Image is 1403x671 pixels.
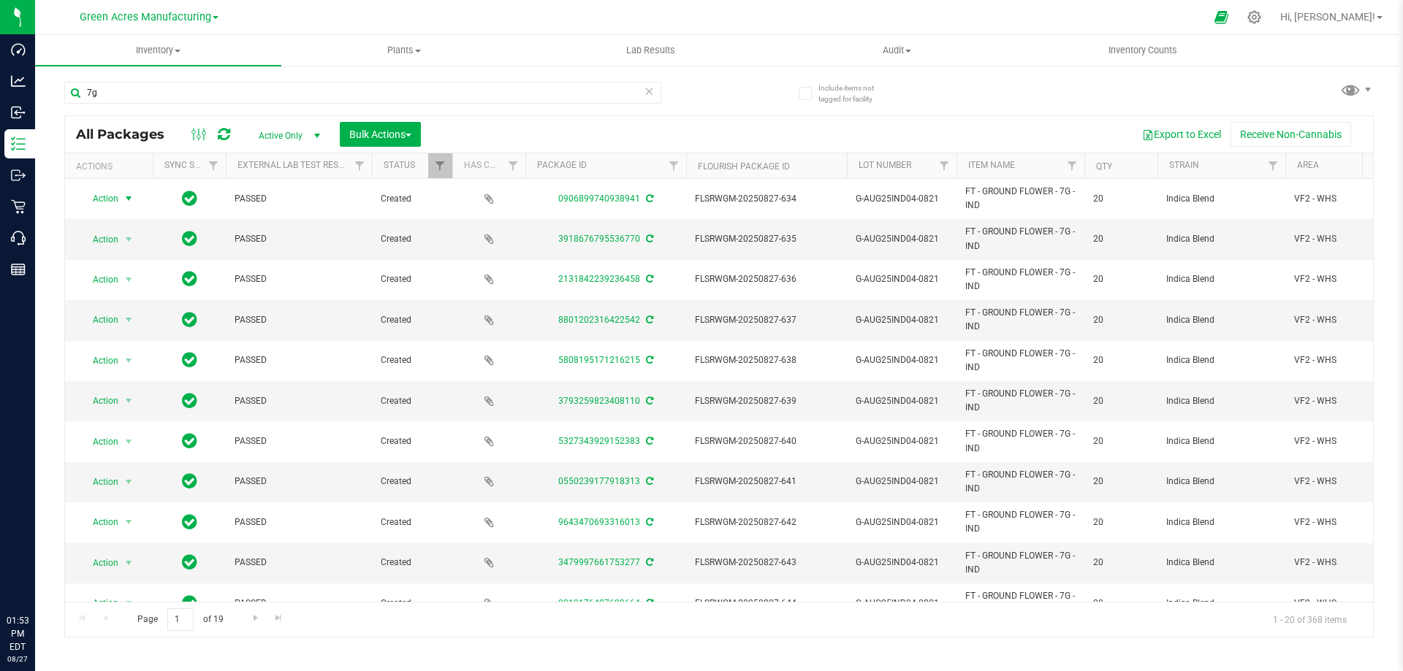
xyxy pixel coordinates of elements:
[182,552,197,572] span: In Sync
[695,313,838,327] span: FLSRWGM-20250827-637
[381,192,444,206] span: Created
[695,434,838,448] span: FLSRWGM-20250827-640
[856,232,948,246] span: G-AUG25IND04-0821
[644,355,653,365] span: Sync from Compliance System
[1297,160,1319,170] a: Area
[537,160,587,170] a: Package ID
[452,153,525,179] th: Has COA
[558,396,640,406] a: 3793259823408110
[818,83,891,104] span: Include items not tagged for facility
[1166,353,1277,367] span: Indica Blend
[120,391,138,411] span: select
[11,199,26,214] inline-svg: Retail
[1093,192,1149,206] span: 20
[644,315,653,325] span: Sync from Compliance System
[120,188,138,209] span: select
[182,512,197,532] span: In Sync
[644,598,653,608] span: Sync from Compliance System
[340,122,421,147] button: Bulk Actions
[1133,122,1231,147] button: Export to Excel
[120,512,138,532] span: select
[965,387,1076,415] span: FT - GROUND FLOWER - 7G - IND
[695,475,838,488] span: FLSRWGM-20250827-641
[15,554,58,598] iframe: Resource center
[856,353,948,367] span: G-AUG25IND04-0821
[428,153,452,178] a: Filter
[120,310,138,330] span: select
[859,160,911,170] a: Lot Number
[35,44,281,57] span: Inventory
[381,475,444,488] span: Created
[965,589,1076,617] span: FT - GROUND FLOWER - 7G - IND
[662,153,686,178] a: Filter
[235,556,363,570] span: PASSED
[775,44,1019,57] span: Audit
[644,476,653,486] span: Sync from Compliance System
[528,35,774,66] a: Lab Results
[644,436,653,446] span: Sync from Compliance System
[1294,353,1386,367] span: VF2 - WHS
[182,310,197,330] span: In Sync
[1294,475,1386,488] span: VF2 - WHS
[381,515,444,529] span: Created
[1261,608,1358,630] span: 1 - 20 of 368 items
[1166,232,1277,246] span: Indica Blend
[932,153,957,178] a: Filter
[235,353,363,367] span: PASSED
[965,549,1076,577] span: FT - GROUND FLOWER - 7G - IND
[1166,475,1277,488] span: Indica Blend
[235,313,363,327] span: PASSED
[856,434,948,448] span: G-AUG25IND04-0821
[644,193,653,204] span: Sync from Compliance System
[235,192,363,206] span: PASSED
[1093,232,1149,246] span: 20
[381,556,444,570] span: Created
[1093,475,1149,488] span: 20
[235,272,363,286] span: PASSED
[1166,434,1277,448] span: Indica Blend
[80,553,119,573] span: Action
[1280,11,1375,23] span: Hi, [PERSON_NAME]!
[695,394,838,408] span: FLSRWGM-20250827-639
[384,160,415,170] a: Status
[80,229,119,250] span: Action
[11,137,26,151] inline-svg: Inventory
[856,475,948,488] span: G-AUG25IND04-0821
[965,508,1076,536] span: FT - GROUND FLOWER - 7G - IND
[856,313,948,327] span: G-AUG25IND04-0821
[1231,122,1351,147] button: Receive Non-Cannabis
[237,160,352,170] a: External Lab Test Result
[774,35,1020,66] a: Audit
[7,653,28,664] p: 08/27
[202,153,226,178] a: Filter
[856,515,948,529] span: G-AUG25IND04-0821
[695,515,838,529] span: FLSRWGM-20250827-642
[11,42,26,57] inline-svg: Dashboard
[644,557,653,567] span: Sync from Compliance System
[80,350,119,371] span: Action
[182,391,197,411] span: In Sync
[381,394,444,408] span: Created
[1294,515,1386,529] span: VF2 - WHS
[182,431,197,451] span: In Sync
[7,614,28,653] p: 01:53 PM EDT
[607,44,695,57] span: Lab Results
[35,35,281,66] a: Inventory
[644,274,653,284] span: Sync from Compliance System
[120,229,138,250] span: select
[80,512,119,532] span: Action
[856,394,948,408] span: G-AUG25IND04-0821
[120,269,138,290] span: select
[1261,153,1285,178] a: Filter
[965,266,1076,294] span: FT - GROUND FLOWER - 7G - IND
[80,269,119,290] span: Action
[120,593,138,613] span: select
[1093,394,1149,408] span: 20
[80,391,119,411] span: Action
[80,432,119,452] span: Action
[281,35,528,66] a: Plants
[76,161,147,172] div: Actions
[80,11,211,23] span: Green Acres Manufacturing
[1166,192,1277,206] span: Indica Blend
[965,427,1076,455] span: FT - GROUND FLOWER - 7G - IND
